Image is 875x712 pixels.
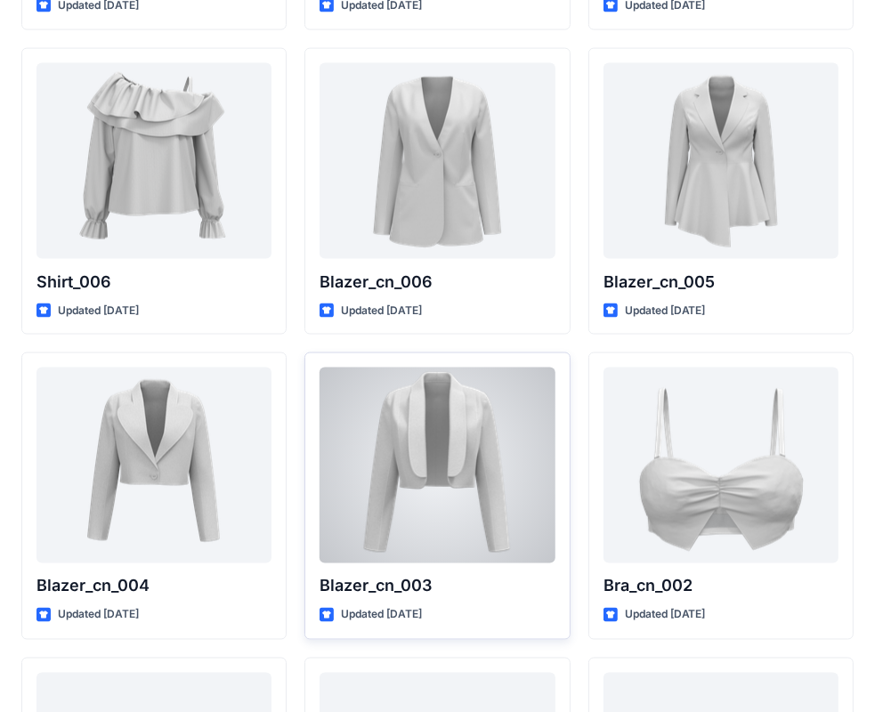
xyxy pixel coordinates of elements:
[604,270,839,295] p: Blazer_cn_005
[604,63,839,259] a: Blazer_cn_005
[36,63,271,259] a: Shirt_006
[320,63,555,259] a: Blazer_cn_006
[36,574,271,599] p: Blazer_cn_004
[320,368,555,563] a: Blazer_cn_003
[36,368,271,563] a: Blazer_cn_004
[341,606,422,625] p: Updated [DATE]
[320,574,555,599] p: Blazer_cn_003
[625,606,706,625] p: Updated [DATE]
[58,606,139,625] p: Updated [DATE]
[320,270,555,295] p: Blazer_cn_006
[58,302,139,320] p: Updated [DATE]
[36,270,271,295] p: Shirt_006
[604,574,839,599] p: Bra_cn_002
[625,302,706,320] p: Updated [DATE]
[341,302,422,320] p: Updated [DATE]
[604,368,839,563] a: Bra_cn_002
